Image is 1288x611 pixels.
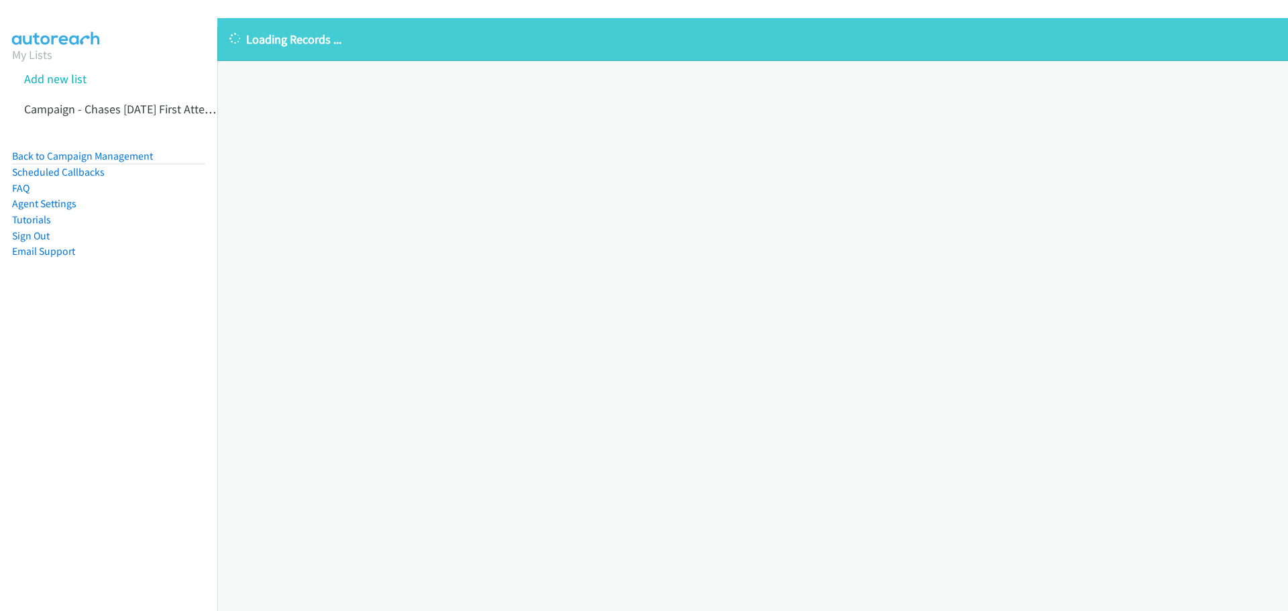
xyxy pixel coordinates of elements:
[12,47,52,62] a: My Lists
[12,150,153,162] a: Back to Campaign Management
[12,229,50,242] a: Sign Out
[24,101,225,117] a: Campaign - Chases [DATE] First Attempt
[12,213,51,226] a: Tutorials
[229,30,1276,48] p: Loading Records ...
[12,245,75,258] a: Email Support
[24,71,87,87] a: Add new list
[12,182,30,195] a: FAQ
[12,166,105,178] a: Scheduled Callbacks
[12,197,76,210] a: Agent Settings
